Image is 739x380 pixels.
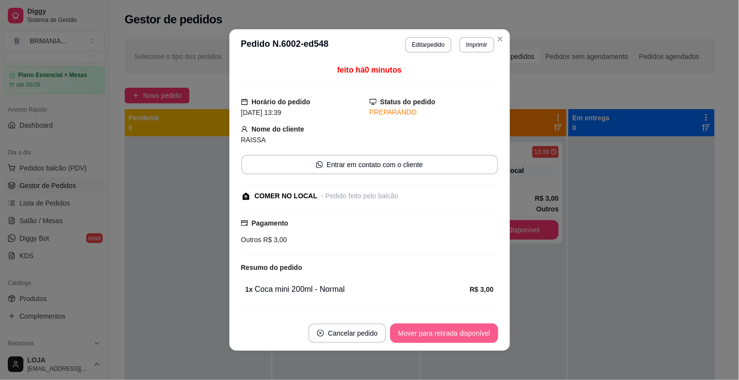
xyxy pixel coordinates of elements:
span: calendar [241,98,248,105]
span: desktop [370,98,377,105]
div: PREPARANDO [370,107,498,117]
button: Imprimir [459,37,494,53]
div: Coca mini 200ml - Normal [246,284,470,295]
h3: Pedido N. 6002-ed548 [241,37,329,53]
span: credit-card [241,220,248,227]
span: whats-app [316,161,323,168]
div: - Pedido feito pelo balcão [322,191,398,201]
span: user [241,126,248,133]
strong: Status do pedido [380,98,436,106]
button: Mover para retirada disponível [390,323,498,343]
span: [DATE] 13:39 [241,109,282,116]
button: Close [493,31,508,47]
strong: R$ 3,00 [470,285,493,293]
strong: 1 x [246,285,253,293]
button: whats-appEntrar em contato com o cliente [241,155,498,174]
span: feito há 0 minutos [337,66,401,74]
strong: Horário do pedido [252,98,311,106]
span: R$ 3,00 [262,236,287,244]
span: Outros [241,236,262,244]
span: close-circle [317,330,324,337]
strong: Pagamento [252,219,288,227]
strong: Nome do cliente [252,125,304,133]
button: Editarpedido [405,37,452,53]
strong: Resumo do pedido [241,264,303,271]
div: COMER NO LOCAL [255,191,318,201]
button: close-circleCancelar pedido [308,323,386,343]
span: RAISSA [241,136,266,144]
